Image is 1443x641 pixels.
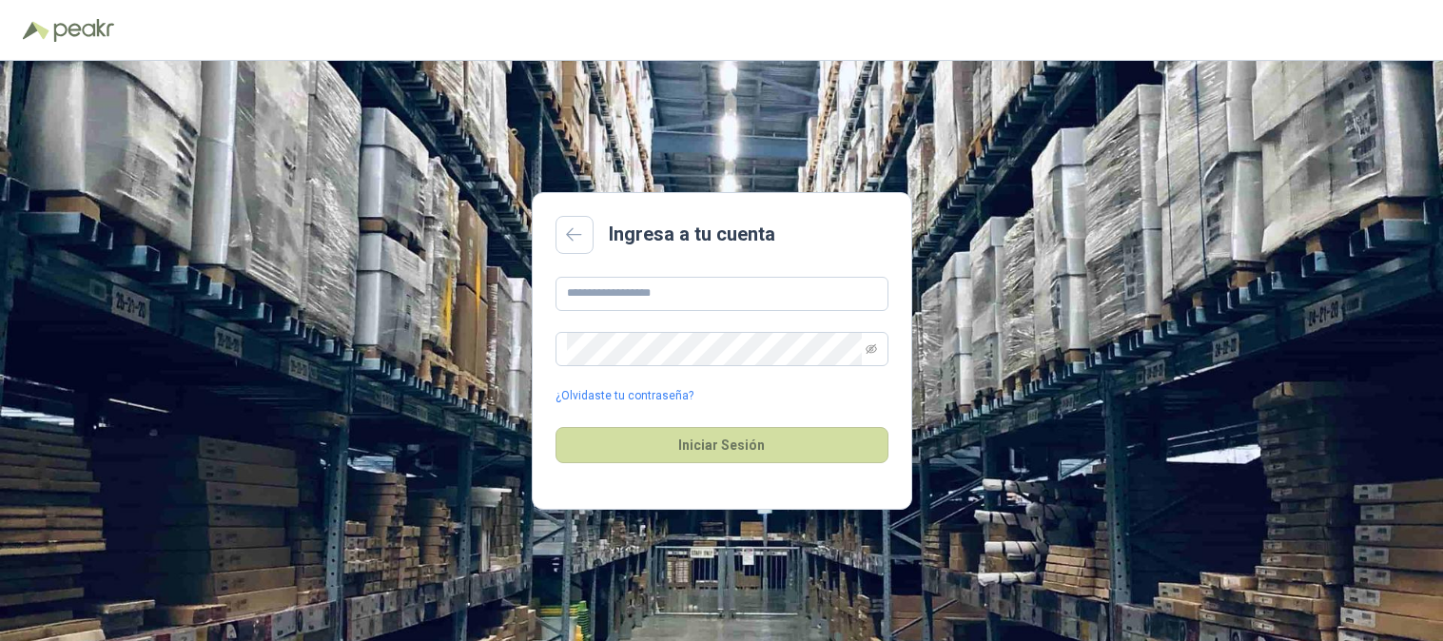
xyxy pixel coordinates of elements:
[23,21,49,40] img: Logo
[866,343,877,355] span: eye-invisible
[556,387,693,405] a: ¿Olvidaste tu contraseña?
[53,19,114,42] img: Peakr
[609,220,775,249] h2: Ingresa a tu cuenta
[556,427,888,463] button: Iniciar Sesión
